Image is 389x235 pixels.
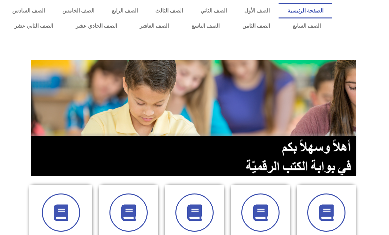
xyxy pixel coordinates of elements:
[3,18,65,34] a: الصف الثاني عشر
[65,18,129,34] a: الصف الحادي عشر
[236,3,279,18] a: الصف الأول
[53,3,103,18] a: الصف الخامس
[281,18,332,34] a: الصف السابع
[129,18,180,34] a: الصف العاشر
[103,3,146,18] a: الصف الرابع
[279,3,332,18] a: الصفحة الرئيسية
[231,18,281,34] a: الصف الثامن
[180,18,231,34] a: الصف التاسع
[192,3,236,18] a: الصف الثاني
[3,3,53,18] a: الصف السادس
[146,3,192,18] a: الصف الثالث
